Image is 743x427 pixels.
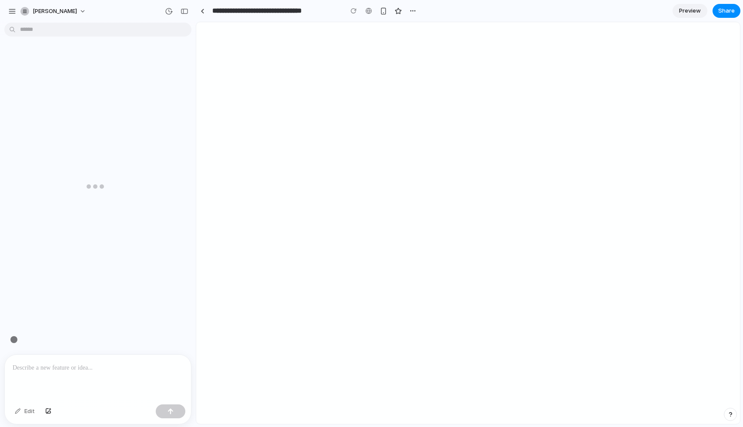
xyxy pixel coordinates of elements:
span: Preview [679,7,701,15]
button: [PERSON_NAME] [17,4,90,18]
span: Share [718,7,735,15]
span: [PERSON_NAME] [33,7,77,16]
button: Share [713,4,740,18]
a: Preview [673,4,707,18]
